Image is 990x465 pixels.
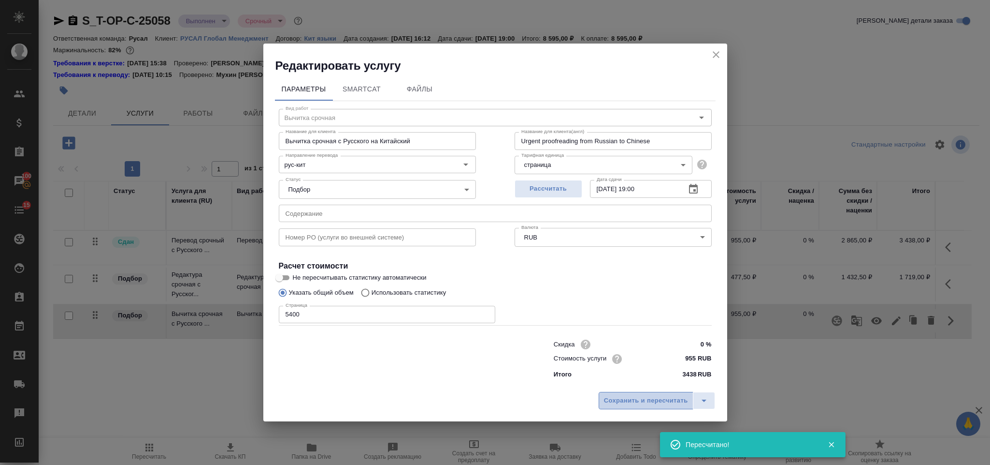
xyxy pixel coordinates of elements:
div: Подбор [279,180,476,198]
button: Open [459,158,473,171]
span: Параметры [281,83,327,95]
input: ✎ Введи что-нибудь [675,352,711,366]
span: Не пересчитывать статистику автоматически [293,273,427,283]
span: Рассчитать [520,183,577,195]
button: RUB [521,233,540,241]
span: Сохранить и пересчитать [604,395,688,406]
button: Сохранить и пересчитать [599,392,693,409]
span: Файлы [397,83,443,95]
button: страница [521,161,554,169]
div: страница [515,156,692,174]
span: SmartCat [339,83,385,95]
h4: Расчет стоимости [279,260,712,272]
p: Скидка [554,340,575,349]
button: Подбор [286,185,314,194]
p: 3438 [682,370,696,379]
p: Стоимость услуги [554,354,607,363]
button: close [709,47,723,62]
p: RUB [698,370,712,379]
div: split button [599,392,715,409]
h2: Редактировать услугу [275,58,727,74]
p: Итого [554,370,572,379]
div: RUB [515,228,712,246]
div: Пересчитано! [686,440,813,450]
input: ✎ Введи что-нибудь [675,337,711,351]
p: Указать общий объем [289,288,354,298]
button: Закрыть [821,440,841,449]
p: Использовать статистику [372,288,446,298]
button: Рассчитать [515,180,582,198]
